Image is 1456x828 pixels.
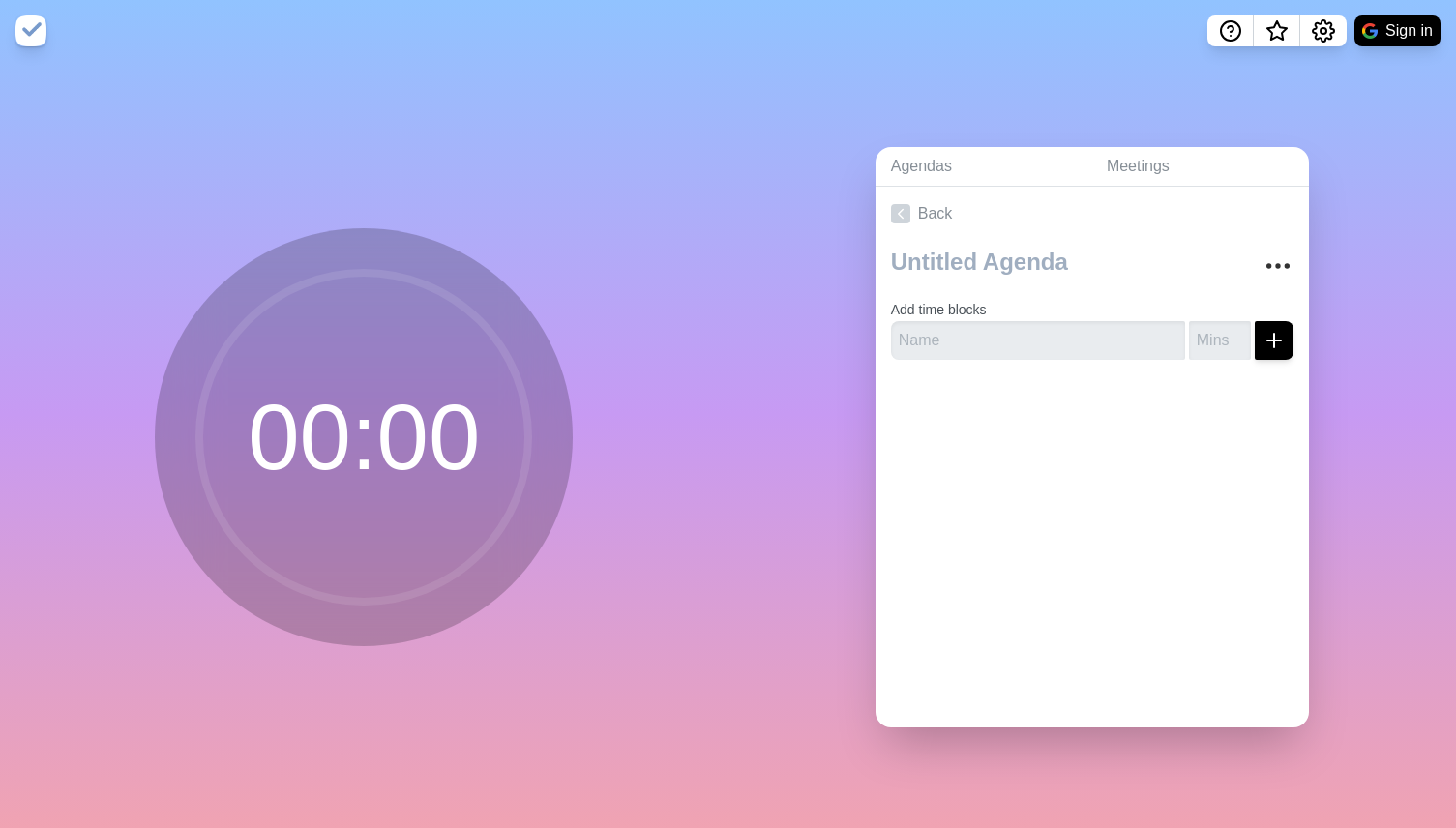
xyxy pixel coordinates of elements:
input: Name [891,321,1185,360]
button: More [1259,247,1297,285]
button: Help [1207,15,1254,46]
a: Meetings [1091,147,1309,187]
img: timeblocks logo [15,15,46,46]
input: Mins [1189,321,1251,360]
img: google logo [1362,23,1378,39]
label: Add time blocks [891,302,987,317]
a: Agendas [876,147,1091,187]
button: What’s new [1254,15,1300,46]
button: Sign in [1354,15,1441,46]
a: Back [876,187,1309,241]
button: Settings [1300,15,1347,46]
